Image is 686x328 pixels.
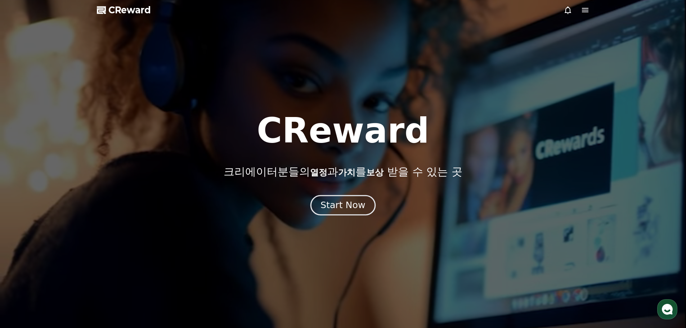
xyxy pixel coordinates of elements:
span: 가치 [338,167,355,178]
a: CReward [97,4,151,16]
span: CReward [108,4,151,16]
span: 대화 [66,239,75,245]
span: 홈 [23,239,27,245]
p: 크리에이터분들의 과 를 받을 수 있는 곳 [224,165,462,178]
button: Start Now [310,195,376,215]
a: 대화 [48,228,93,246]
span: 설정 [111,239,120,245]
span: 보상 [366,167,384,178]
h1: CReward [257,113,429,148]
a: 설정 [93,228,138,246]
span: 열정 [310,167,327,178]
a: 홈 [2,228,48,246]
div: Start Now [320,199,365,211]
a: Start Now [312,203,374,210]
